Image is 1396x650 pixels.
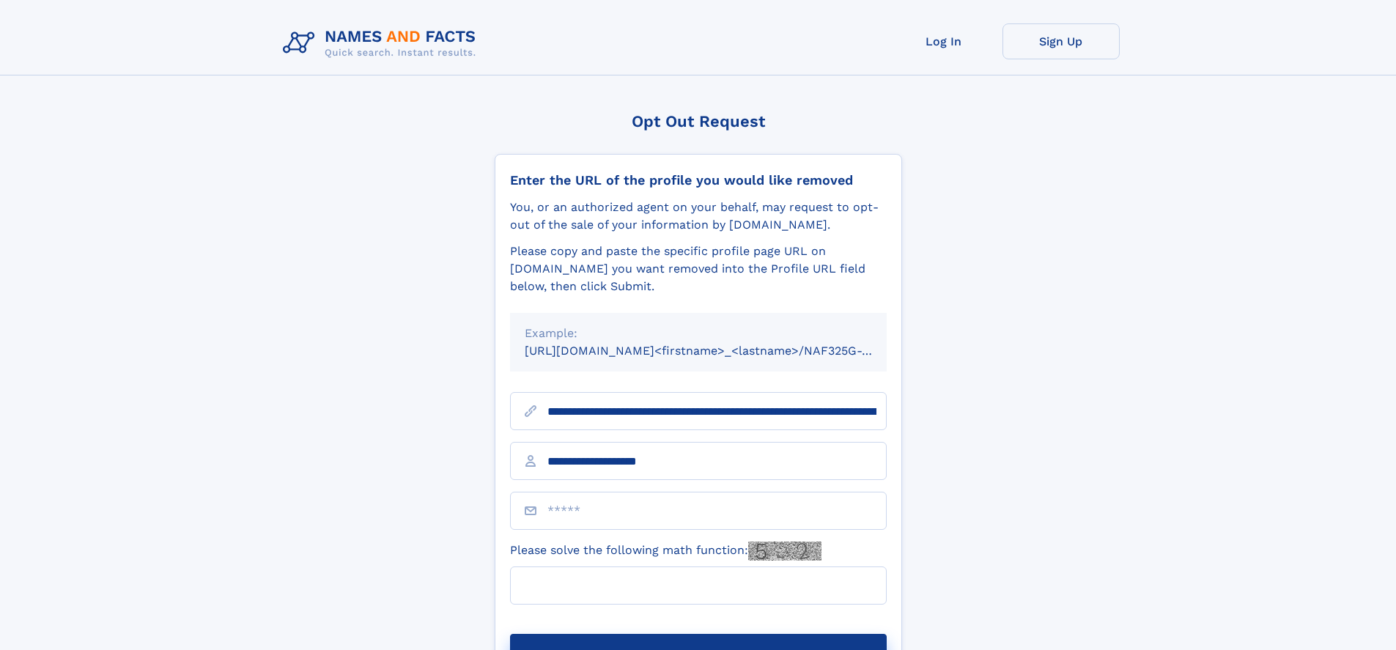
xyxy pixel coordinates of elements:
[510,243,887,295] div: Please copy and paste the specific profile page URL on [DOMAIN_NAME] you want removed into the Pr...
[1002,23,1120,59] a: Sign Up
[510,542,821,561] label: Please solve the following math function:
[525,325,872,342] div: Example:
[510,172,887,188] div: Enter the URL of the profile you would like removed
[885,23,1002,59] a: Log In
[495,112,902,130] div: Opt Out Request
[277,23,488,63] img: Logo Names and Facts
[510,199,887,234] div: You, or an authorized agent on your behalf, may request to opt-out of the sale of your informatio...
[525,344,915,358] small: [URL][DOMAIN_NAME]<firstname>_<lastname>/NAF325G-xxxxxxxx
